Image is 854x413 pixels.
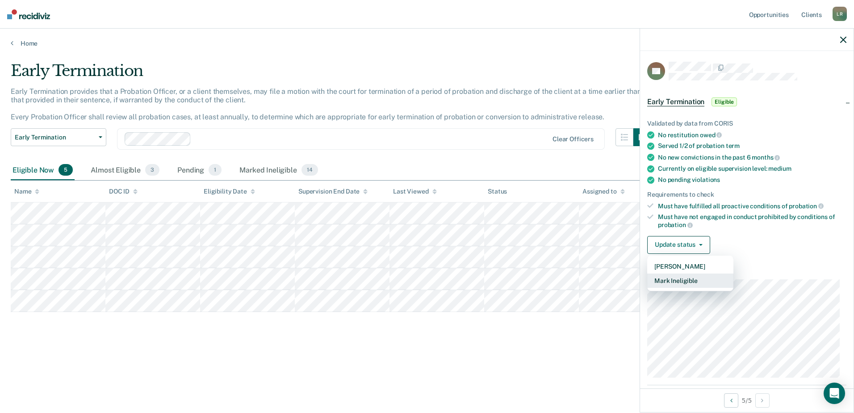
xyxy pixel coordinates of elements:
span: medium [768,165,791,172]
span: probation [658,221,693,228]
dt: Supervision [647,268,846,276]
div: Eligible Now [11,160,75,180]
div: Must have not engaged in conduct prohibited by conditions of [658,213,846,228]
div: Last Viewed [393,188,436,195]
span: owed [700,131,722,139]
span: 3 [145,164,159,176]
span: violations [692,176,720,183]
div: Early TerminationEligible [640,88,854,116]
div: Name [14,188,39,195]
span: 5 [59,164,73,176]
div: No restitution [658,131,846,139]
div: Supervision End Date [298,188,368,195]
div: Status [488,188,507,195]
div: Validated by data from CORIS [647,120,846,127]
div: Served 1/2 of probation [658,142,846,150]
span: term [726,142,740,149]
div: Assigned to [582,188,624,195]
button: Update status [647,236,710,254]
p: Early Termination provides that a Probation Officer, or a client themselves, may file a motion wi... [11,87,641,122]
div: Must have fulfilled all proactive conditions of [658,202,846,210]
div: Early Termination [11,62,651,87]
span: 1 [209,164,222,176]
button: Mark Ineligible [647,274,733,288]
img: Recidiviz [7,9,50,19]
div: Open Intercom Messenger [824,383,845,404]
div: Clear officers [553,135,594,143]
span: Early Termination [647,97,704,106]
button: Next Opportunity [755,393,770,408]
span: 14 [301,164,318,176]
div: No pending [658,176,846,184]
div: Almost Eligible [89,160,161,180]
button: [PERSON_NAME] [647,259,733,274]
span: Early Termination [15,134,95,141]
div: 5 / 5 [640,388,854,412]
div: Requirements to check [647,191,846,198]
div: L R [833,7,847,21]
div: Eligibility Date [204,188,255,195]
span: probation [789,202,824,210]
div: Currently on eligible supervision level: [658,165,846,173]
a: Home [11,39,843,47]
span: months [752,154,780,161]
span: Eligible [712,97,737,106]
button: Previous Opportunity [724,393,738,408]
div: Pending [176,160,223,180]
div: Marked Ineligible [238,160,319,180]
div: DOC ID [109,188,138,195]
div: No new convictions in the past 6 [658,153,846,161]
